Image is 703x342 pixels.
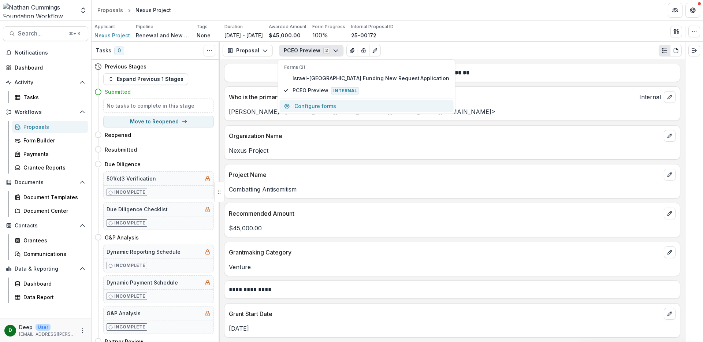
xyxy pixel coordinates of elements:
[284,64,449,71] p: Forms (2)
[224,31,263,39] p: [DATE] - [DATE]
[23,237,82,244] div: Grantees
[94,23,115,30] p: Applicant
[229,185,676,194] p: Combatting Antisemitism
[105,88,131,96] h4: Submitted
[670,45,682,56] button: PDF view
[67,30,82,38] div: ⌘ + K
[78,3,88,18] button: Open entity switcher
[3,106,88,118] button: Open Workflows
[346,45,358,56] button: View Attached Files
[9,328,12,333] div: Deep
[229,107,676,116] p: [PERSON_NAME] < >
[107,175,156,182] h5: 501(c)3 Verification
[3,26,88,41] button: Search...
[3,176,88,188] button: Open Documents
[12,248,88,260] a: Communications
[97,6,123,14] div: Proposals
[639,93,661,101] span: Internal
[107,102,211,109] h5: No tasks to complete in this stage
[15,64,82,71] div: Dashboard
[293,74,449,82] span: Israel-[GEOGRAPHIC_DATA] Funding New Request Application
[114,293,145,300] p: Incomplete
[105,146,137,153] h4: Resubmitted
[664,130,676,142] button: edit
[229,309,661,318] p: Grant Start Date
[105,63,146,70] h4: Previous Stages
[23,280,82,287] div: Dashboard
[312,31,328,40] p: 100 %
[12,234,88,246] a: Grantees
[96,48,111,54] h3: Tasks
[12,91,88,103] a: Tasks
[12,205,88,217] a: Document Center
[15,223,77,229] span: Contacts
[224,23,243,30] p: Duration
[312,23,345,30] p: Form Progress
[23,164,82,171] div: Grantee Reports
[269,31,301,39] p: $45,000.00
[664,246,676,258] button: edit
[23,250,82,258] div: Communications
[114,324,145,330] p: Incomplete
[229,170,661,179] p: Project Name
[23,293,82,301] div: Data Report
[229,146,676,155] p: Nexus Project
[12,134,88,146] a: Form Builder
[229,324,676,333] p: [DATE]
[659,45,670,56] button: Plaintext view
[664,208,676,219] button: edit
[229,224,676,233] p: $45,000.00
[331,87,359,94] span: Internal
[15,79,77,86] span: Activity
[15,179,77,186] span: Documents
[15,50,85,56] span: Notifications
[23,123,82,131] div: Proposals
[114,47,124,55] span: 0
[19,323,33,331] p: Deep
[204,45,215,56] button: Toggle View Cancelled Tasks
[15,109,77,115] span: Workflows
[103,73,188,85] button: Expand Previous 1 Stages
[94,5,126,15] a: Proposals
[279,45,343,56] button: PCEO Preview2
[229,131,661,140] p: Organization Name
[136,23,153,30] p: Pipeline
[18,30,64,37] span: Search...
[12,161,88,174] a: Grantee Reports
[36,324,51,331] p: User
[114,189,145,196] p: Incomplete
[136,31,191,39] p: Renewal and New Grants Pipeline
[105,234,139,241] h4: G&P Analysis
[23,193,82,201] div: Document Templates
[369,45,381,56] button: Edit as form
[12,291,88,303] a: Data Report
[107,309,141,317] h5: G&P Analysis
[94,31,130,39] a: Nexus Project
[351,23,394,30] p: Internal Proposal ID
[23,137,82,144] div: Form Builder
[664,308,676,320] button: edit
[12,191,88,203] a: Document Templates
[3,220,88,231] button: Open Contacts
[229,263,676,271] p: Venture
[3,263,88,275] button: Open Data & Reporting
[114,262,145,269] p: Incomplete
[229,248,661,257] p: Grantmaking Category
[23,150,82,158] div: Payments
[15,266,77,272] span: Data & Reporting
[3,77,88,88] button: Open Activity
[107,205,168,213] h5: Due Diligence Checklist
[668,3,682,18] button: Partners
[197,23,208,30] p: Tags
[3,62,88,74] a: Dashboard
[3,47,88,59] button: Notifications
[351,31,376,39] p: 25-00172
[12,121,88,133] a: Proposals
[688,45,700,56] button: Expand right
[664,91,676,103] button: edit
[3,3,75,18] img: Nathan Cummings Foundation Workflow Sandbox logo
[685,3,700,18] button: Get Help
[12,278,88,290] a: Dashboard
[269,23,306,30] p: Awarded Amount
